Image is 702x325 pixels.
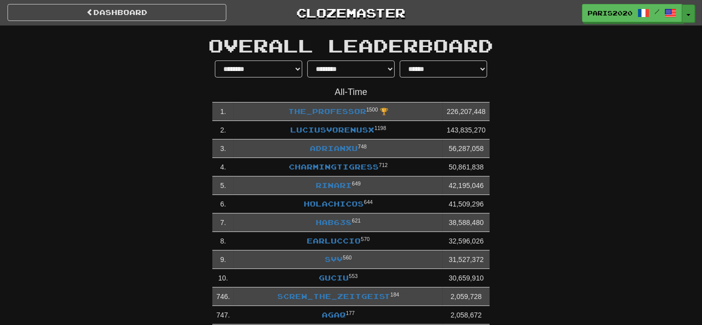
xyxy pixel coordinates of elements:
sup: Level 1198 [375,125,386,131]
a: Earluccio [307,236,361,245]
td: 9 . [212,250,234,269]
a: dashboard [7,4,226,21]
td: 8 . [212,232,234,250]
td: 746 . [212,287,234,306]
td: 30,659,910 [443,269,490,287]
td: 1 . [212,102,234,121]
td: 747 . [212,306,234,324]
td: 50,861,838 [443,158,490,176]
td: 2,058,672 [443,306,490,324]
sup: Level 748 [358,143,367,149]
sup: Level 560 [343,254,352,260]
a: The_Professor [288,107,366,115]
h4: All-Time [212,87,490,97]
td: 4 . [212,158,234,176]
a: Guciu [319,273,349,282]
td: 7 . [212,213,234,232]
a: Rinari [316,181,352,189]
sup: Level 184 [390,291,399,297]
td: 56,287,058 [443,139,490,158]
td: 31,527,372 [443,250,490,269]
span: paris2020 [588,8,633,17]
sup: 570 [361,236,370,242]
a: hab638 [316,218,352,226]
sup: Level 177 [346,310,355,316]
sup: Level 621 [352,217,361,223]
td: 32,596,026 [443,232,490,250]
td: 41,509,296 [443,195,490,213]
sup: Level 649 [352,180,361,186]
td: 2 . [212,121,234,139]
sup: Level 644 [364,199,373,205]
sup: Level 1500 [366,106,378,112]
span: / [655,8,660,15]
td: 2,059,728 [443,287,490,306]
td: 3 . [212,139,234,158]
td: 5 . [212,176,234,195]
a: svv [325,255,343,263]
span: 🏆 [380,107,388,115]
a: paris2020 / [582,4,682,22]
td: 38,588,480 [443,213,490,232]
a: Clozemaster [241,4,460,21]
td: 226,207,448 [443,102,490,121]
a: screw_the_zeitgeist [277,292,390,300]
td: 10 . [212,269,234,287]
h1: Overall Leaderboard [66,35,636,55]
a: Adrianxu [310,144,358,152]
a: LuciusVorenusX [291,125,375,134]
a: Holachicos [304,199,364,208]
a: CharmingTigress [289,162,379,171]
a: agaq [322,310,346,319]
td: 143,835,270 [443,121,490,139]
td: 6 . [212,195,234,213]
sup: Level 712 [379,162,388,168]
sup: Level 553 [349,273,358,279]
td: 42,195,046 [443,176,490,195]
